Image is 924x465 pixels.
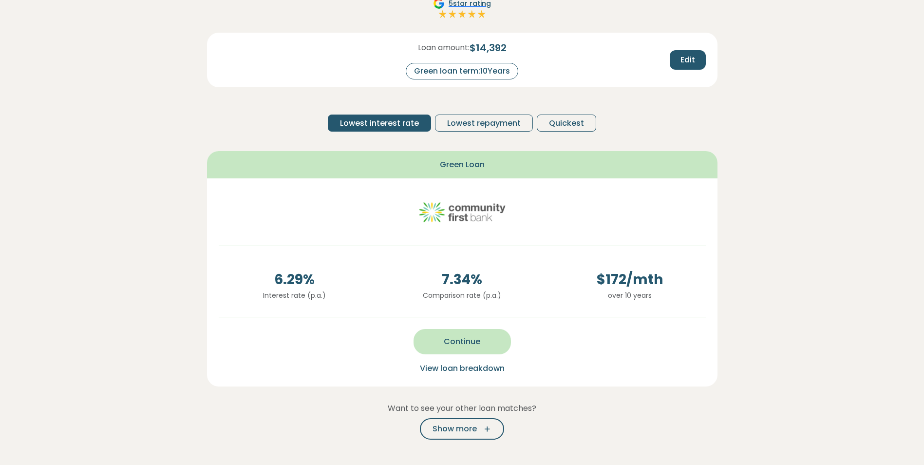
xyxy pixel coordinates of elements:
[457,9,467,19] img: Full star
[386,290,538,301] p: Comparison rate (p.a.)
[386,270,538,290] span: 7.34 %
[680,54,695,66] span: Edit
[447,117,521,129] span: Lowest repayment
[435,115,533,132] button: Lowest repayment
[433,423,477,435] span: Show more
[406,63,518,79] div: Green loan term: 10 Years
[477,9,487,19] img: Full star
[444,336,480,348] span: Continue
[537,115,596,132] button: Quickest
[448,9,457,19] img: Full star
[554,290,706,301] p: over 10 years
[328,115,431,132] button: Lowest interest rate
[420,418,504,440] button: Show more
[418,42,470,54] span: Loan amount:
[418,190,506,234] img: community-first logo
[440,159,485,171] span: Green Loan
[467,9,477,19] img: Full star
[219,270,371,290] span: 6.29 %
[420,363,505,374] span: View loan breakdown
[670,50,706,70] button: Edit
[438,9,448,19] img: Full star
[417,362,508,375] button: View loan breakdown
[414,329,511,354] button: Continue
[207,402,717,415] p: Want to see your other loan matches?
[549,117,584,129] span: Quickest
[219,290,371,301] p: Interest rate (p.a.)
[340,117,419,129] span: Lowest interest rate
[554,270,706,290] span: $ 172 /mth
[470,40,507,55] span: $ 14,392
